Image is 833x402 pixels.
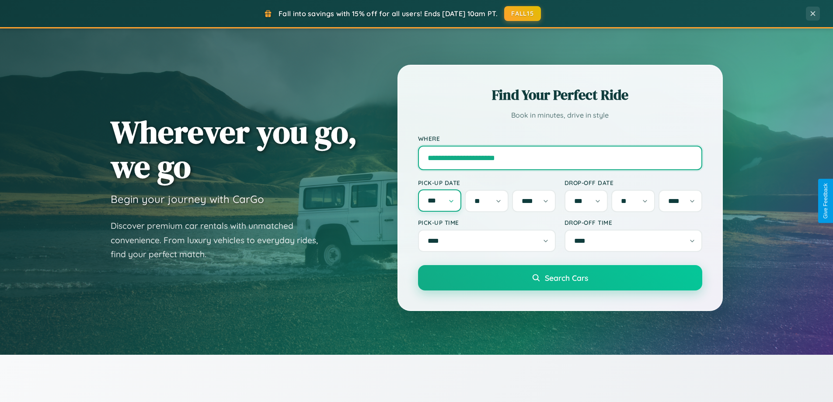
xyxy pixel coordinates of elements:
[565,219,702,226] label: Drop-off Time
[279,9,498,18] span: Fall into savings with 15% off for all users! Ends [DATE] 10am PT.
[418,219,556,226] label: Pick-up Time
[545,273,588,283] span: Search Cars
[111,115,357,184] h1: Wherever you go, we go
[504,6,541,21] button: FALL15
[823,183,829,219] div: Give Feedback
[565,179,702,186] label: Drop-off Date
[111,192,264,206] h3: Begin your journey with CarGo
[418,179,556,186] label: Pick-up Date
[111,219,329,262] p: Discover premium car rentals with unmatched convenience. From luxury vehicles to everyday rides, ...
[418,85,702,105] h2: Find Your Perfect Ride
[418,135,702,142] label: Where
[418,109,702,122] p: Book in minutes, drive in style
[418,265,702,290] button: Search Cars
